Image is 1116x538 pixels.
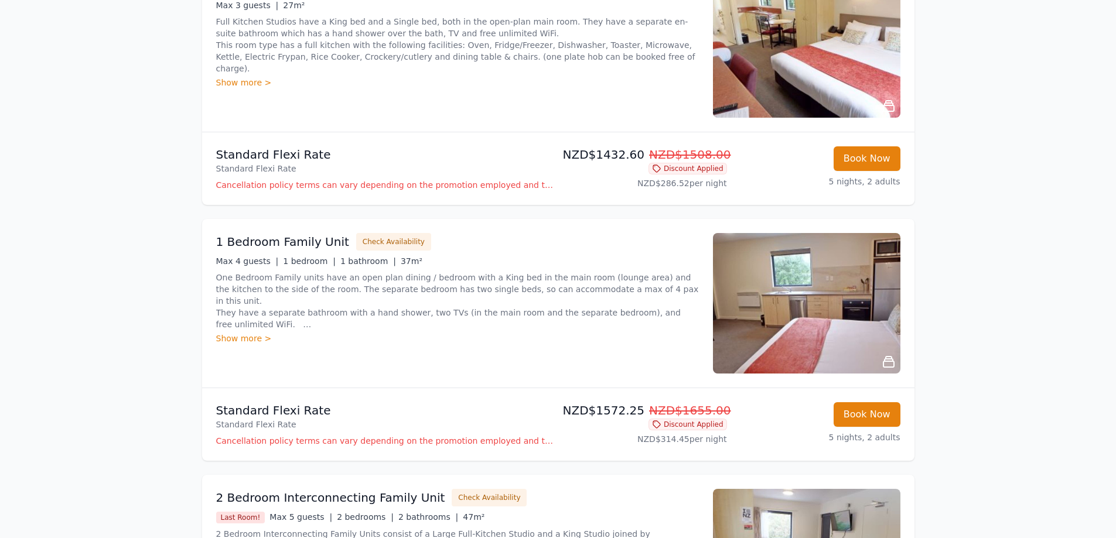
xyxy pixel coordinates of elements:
[269,512,332,522] span: Max 5 guests |
[216,234,349,250] h3: 1 Bedroom Family Unit
[216,163,554,174] p: Standard Flexi Rate
[216,256,279,266] span: Max 4 guests |
[463,512,484,522] span: 47m²
[834,146,900,171] button: Book Now
[356,233,431,251] button: Check Availability
[283,256,336,266] span: 1 bedroom |
[216,77,699,88] div: Show more >
[283,1,305,10] span: 27m²
[216,512,265,523] span: Last Room!
[216,16,699,74] p: Full Kitchen Studios have a King bed and a Single bed, both in the open-plan main room. They have...
[401,256,422,266] span: 37m²
[563,177,727,189] p: NZD$286.52 per night
[216,489,445,506] h3: 2 Bedroom Interconnecting Family Unit
[649,419,727,430] span: Discount Applied
[216,333,699,344] div: Show more >
[649,148,731,162] span: NZD$1508.00
[736,431,900,443] p: 5 nights, 2 adults
[736,176,900,187] p: 5 nights, 2 adults
[216,1,279,10] span: Max 3 guests |
[216,179,554,191] p: Cancellation policy terms can vary depending on the promotion employed and the time of stay of th...
[216,435,554,447] p: Cancellation policy terms can vary depending on the promotion employed and the time of stay of th...
[834,402,900,427] button: Book Now
[216,402,554,419] p: Standard Flexi Rate
[563,146,727,163] p: NZD$1432.60
[563,433,727,445] p: NZD$314.45 per night
[563,402,727,419] p: NZD$1572.25
[398,512,458,522] span: 2 bathrooms |
[649,163,727,174] span: Discount Applied
[340,256,396,266] span: 1 bathroom |
[216,146,554,163] p: Standard Flexi Rate
[216,419,554,430] p: Standard Flexi Rate
[649,403,731,417] span: NZD$1655.00
[216,272,699,330] p: One Bedroom Family units have an open plan dining / bedroom with a King bed in the main room (lou...
[452,489,527,506] button: Check Availability
[337,512,394,522] span: 2 bedrooms |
